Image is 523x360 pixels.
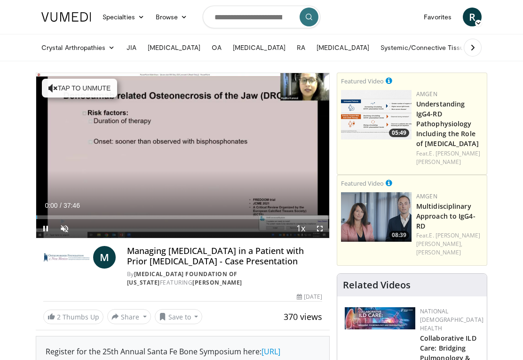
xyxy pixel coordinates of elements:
[42,79,117,98] button: Tap to unmute
[345,307,415,329] img: 7e341e47-e122-4d5e-9c74-d0a8aaff5d49.jpg.150x105_q85_autocrop_double_scale_upscale_version-0.2.jpg
[463,8,482,26] a: R
[45,202,57,209] span: 0:00
[227,38,291,57] a: [MEDICAL_DATA]
[60,202,62,209] span: /
[97,8,150,26] a: Specialties
[284,311,322,322] span: 370 views
[150,8,193,26] a: Browse
[341,90,412,139] img: 3e5b4ad1-6d9b-4d8f-ba8e-7f7d389ba880.png.150x105_q85_crop-smart_upscale.png
[341,90,412,139] a: 05:49
[311,38,375,57] a: [MEDICAL_DATA]
[192,278,242,286] a: [PERSON_NAME]
[121,38,142,57] a: JIA
[41,12,91,22] img: VuMedi Logo
[292,219,310,238] button: Playback Rate
[155,309,203,324] button: Save to
[43,310,103,324] a: 2 Thumbs Up
[127,270,322,287] div: By FEATURING
[107,309,151,324] button: Share
[416,231,480,248] a: E. [PERSON_NAME] [PERSON_NAME],
[310,219,329,238] button: Fullscreen
[203,6,320,28] input: Search topics, interventions
[389,231,409,239] span: 08:39
[416,248,461,256] a: [PERSON_NAME]
[416,90,437,98] a: Amgen
[416,149,483,166] div: Feat.
[416,99,479,148] a: Understanding IgG4-RD Pathophysiology Including the Role of [MEDICAL_DATA]
[36,215,329,219] div: Progress Bar
[43,246,89,269] img: Osteoporosis Foundation of New Mexico
[127,246,322,266] h4: Managing [MEDICAL_DATA] in a Patient with Prior [MEDICAL_DATA] - Case Presentation
[127,270,238,286] a: [MEDICAL_DATA] Foundation of [US_STATE]
[297,293,322,301] div: [DATE]
[341,179,384,188] small: Featured Video
[63,202,80,209] span: 37:46
[291,38,311,57] a: RA
[93,246,116,269] a: M
[36,73,329,238] video-js: Video Player
[343,279,411,291] h4: Related Videos
[416,202,475,230] a: Multidisciplinary Approach to IgG4-RD
[416,192,437,200] a: Amgen
[142,38,206,57] a: [MEDICAL_DATA]
[420,307,483,332] a: National [DEMOGRAPHIC_DATA] Health
[389,129,409,137] span: 05:49
[416,149,480,166] a: E. [PERSON_NAME] [PERSON_NAME]
[375,38,508,57] a: Systemic/Connective Tissue Disease
[341,77,384,85] small: Featured Video
[55,219,74,238] button: Unmute
[36,38,121,57] a: Crystal Arthropathies
[341,192,412,242] img: 04ce378e-5681-464e-a54a-15375da35326.png.150x105_q85_crop-smart_upscale.png
[36,219,55,238] button: Pause
[206,38,227,57] a: OA
[416,231,483,257] div: Feat.
[341,192,412,242] a: 08:39
[57,312,61,321] span: 2
[418,8,457,26] a: Favorites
